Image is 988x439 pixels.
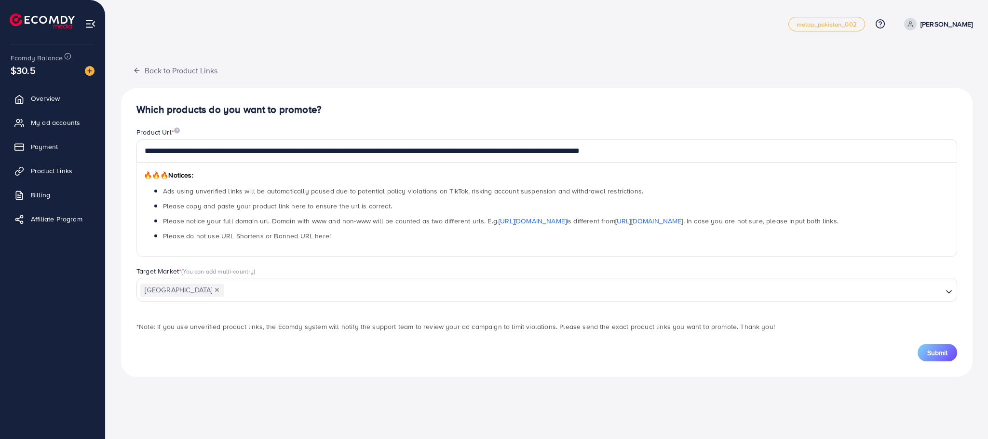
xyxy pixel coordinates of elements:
span: 🔥🔥🔥 [144,170,168,180]
span: Please copy and paste your product link here to ensure the url is correct. [163,201,392,211]
a: metap_pakistan_002 [788,17,865,31]
img: image [174,127,180,134]
span: Ecomdy Balance [11,53,63,63]
span: Affiliate Program [31,214,82,224]
a: Product Links [7,161,98,180]
img: image [85,66,95,76]
span: Overview [31,94,60,103]
img: menu [85,18,96,29]
button: Back to Product Links [121,60,230,81]
a: [URL][DOMAIN_NAME] [615,216,683,226]
iframe: Chat [947,396,981,432]
button: Submit [918,344,957,361]
span: Ads using unverified links will be automatically paused due to potential policy violations on Tik... [163,186,643,196]
p: *Note: If you use unverified product links, the Ecomdy system will notify the support team to rev... [136,321,957,332]
button: Deselect Pakistan [215,288,219,292]
input: Search for option [225,283,942,298]
span: Product Links [31,166,72,176]
a: My ad accounts [7,113,98,132]
span: My ad accounts [31,118,80,127]
a: Overview [7,89,98,108]
p: [PERSON_NAME] [920,18,973,30]
span: Billing [31,190,50,200]
div: Search for option [136,278,957,301]
a: [URL][DOMAIN_NAME] [499,216,567,226]
a: Billing [7,185,98,205]
a: Affiliate Program [7,209,98,229]
img: logo [10,14,75,28]
span: $30.5 [11,63,36,77]
span: Payment [31,142,58,151]
a: [PERSON_NAME] [900,18,973,30]
span: Please do not use URL Shortens or Banned URL here! [163,231,331,241]
span: Notices: [144,170,193,180]
span: Submit [927,348,947,357]
label: Product Url [136,127,180,137]
span: [GEOGRAPHIC_DATA] [140,284,224,297]
a: Payment [7,137,98,156]
span: metap_pakistan_002 [797,21,857,27]
span: Please notice your full domain url. Domain with www and non-www will be counted as two different ... [163,216,839,226]
h4: Which products do you want to promote? [136,104,957,116]
label: Target Market [136,266,256,276]
span: (You can add multi-country) [181,267,255,275]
